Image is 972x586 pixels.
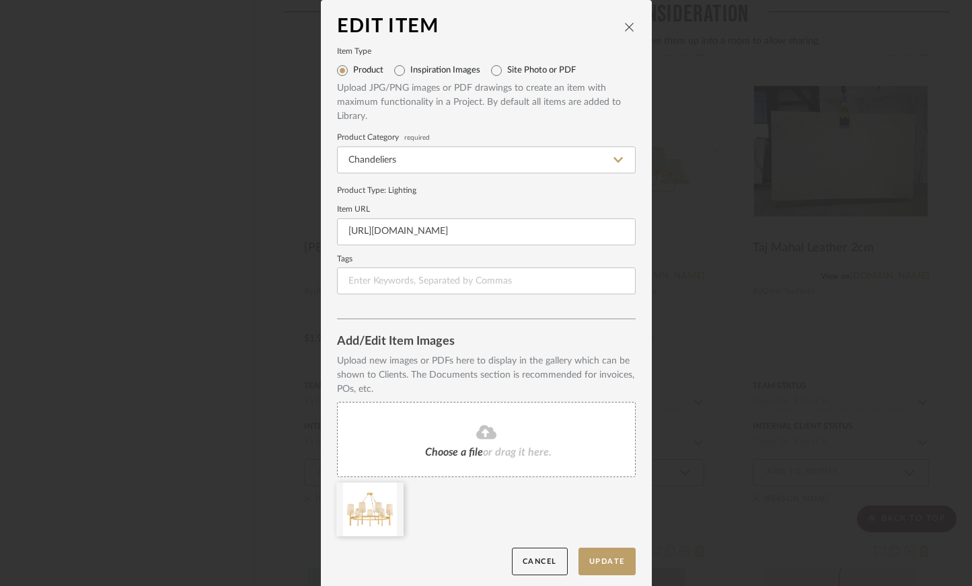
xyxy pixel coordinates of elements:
[337,16,624,38] div: Edit Item
[624,21,636,33] button: close
[337,134,636,141] label: Product Category
[404,135,430,140] span: required
[410,65,480,76] label: Inspiration Images
[337,354,636,396] div: Upload new images or PDFs here to display in the gallery which can be shown to Clients. The Docum...
[337,335,636,349] div: Add/Edit Item Images
[337,267,636,294] input: Enter Keywords, Separated by Commas
[337,146,636,173] input: Type a category to search and select
[337,60,636,81] mat-radio-group: Select item type
[512,548,568,575] button: Cancel
[384,186,416,194] span: : Lighting
[337,48,636,55] label: Item Type
[483,447,552,458] span: or drag it here.
[337,256,636,263] label: Tags
[507,65,576,76] label: Site Photo or PDF
[337,184,636,196] div: Product Type
[578,548,636,575] button: Update
[425,447,483,458] span: Choose a file
[337,206,636,213] label: Item URL
[337,81,636,124] div: Upload JPG/PNG images or PDF drawings to create an item with maximum functionality in a Project. ...
[353,65,383,76] label: Product
[337,218,636,245] input: Enter URL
